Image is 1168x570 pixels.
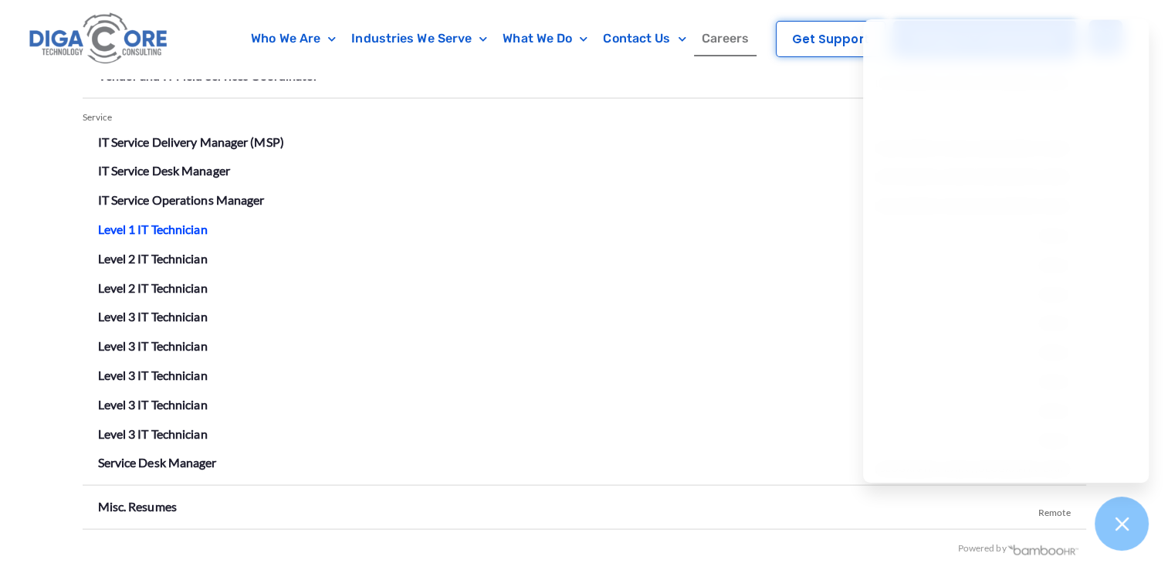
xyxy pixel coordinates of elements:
[98,397,208,412] a: Level 3 IT Technician
[1007,543,1079,555] img: BambooHR - HR software
[792,33,869,45] span: Get Support
[694,21,757,56] a: Careers
[98,499,177,514] a: Misc. Resumes
[98,309,208,324] a: Level 3 IT Technician
[98,338,208,353] a: Level 3 IT Technician
[776,21,885,57] a: Get Support
[98,222,208,236] a: Level 1 IT Technician
[83,107,1086,129] div: Service
[344,21,495,56] a: Industries We Serve
[98,163,230,178] a: IT Service Desk Manager
[98,280,208,295] a: Level 2 IT Technician
[98,192,265,207] a: IT Service Operations Manager
[98,134,284,149] a: IT Service Delivery Manager (MSP)
[83,538,1079,560] div: Powered by
[1038,495,1071,524] span: Remote
[98,455,217,470] a: Service Desk Manager
[595,21,693,56] a: Contact Us
[495,21,595,56] a: What We Do
[243,21,344,56] a: Who We Are
[98,368,208,382] a: Level 3 IT Technician
[98,251,208,266] a: Level 2 IT Technician
[98,426,208,441] a: Level 3 IT Technician
[235,21,766,56] nav: Menu
[863,19,1149,483] iframe: Chatgenie Messenger
[25,8,173,70] img: Digacore logo 1
[98,68,319,83] a: Vendor and IT Field Services Coordinator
